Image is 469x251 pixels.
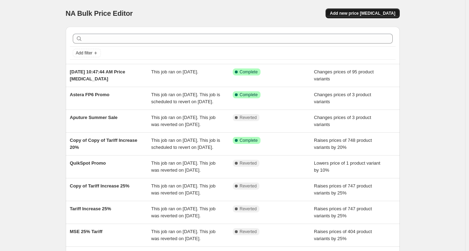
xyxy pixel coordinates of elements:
[151,229,216,241] span: This job ran on [DATE]. This job was reverted on [DATE].
[151,206,216,218] span: This job ran on [DATE]. This job was reverted on [DATE].
[70,160,106,166] span: QuikSpot Promo
[314,115,371,127] span: Changes prices of 3 product variants
[70,138,137,150] span: Copy of Copy of Tariff Increase 20%
[240,160,257,166] span: Reverted
[314,138,372,150] span: Raises prices of 748 product variants by 20%
[326,8,399,18] button: Add new price [MEDICAL_DATA]
[314,69,374,81] span: Changes prices of 95 product variants
[240,206,257,212] span: Reverted
[240,229,257,235] span: Reverted
[314,92,371,104] span: Changes prices of 3 product variants
[314,229,372,241] span: Raises prices of 404 product variants by 25%
[240,92,258,98] span: Complete
[66,9,133,17] span: NA Bulk Price Editor
[240,183,257,189] span: Reverted
[240,115,257,120] span: Reverted
[151,92,220,104] span: This job ran on [DATE]. This job is scheduled to revert on [DATE].
[314,183,372,196] span: Raises prices of 747 product variants by 25%
[70,92,110,97] span: Astera FP6 Promo
[151,69,198,74] span: This job ran on [DATE].
[76,50,92,56] span: Add filter
[151,183,216,196] span: This job ran on [DATE]. This job was reverted on [DATE].
[330,11,395,16] span: Add new price [MEDICAL_DATA]
[314,206,372,218] span: Raises prices of 747 product variants by 25%
[70,229,103,234] span: MSE 25% Tariff
[70,69,126,81] span: [DATE] 10:47:44 AM Price [MEDICAL_DATA]
[151,115,216,127] span: This job ran on [DATE]. This job was reverted on [DATE].
[314,160,380,173] span: Lowers price of 1 product variant by 10%
[70,206,111,211] span: Tariff Increase 25%
[151,160,216,173] span: This job ran on [DATE]. This job was reverted on [DATE].
[70,183,130,189] span: Copy of Tariff Increase 25%
[73,49,101,57] button: Add filter
[240,138,258,143] span: Complete
[240,69,258,75] span: Complete
[151,138,220,150] span: This job ran on [DATE]. This job is scheduled to revert on [DATE].
[70,115,118,120] span: Aputure Summer Sale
